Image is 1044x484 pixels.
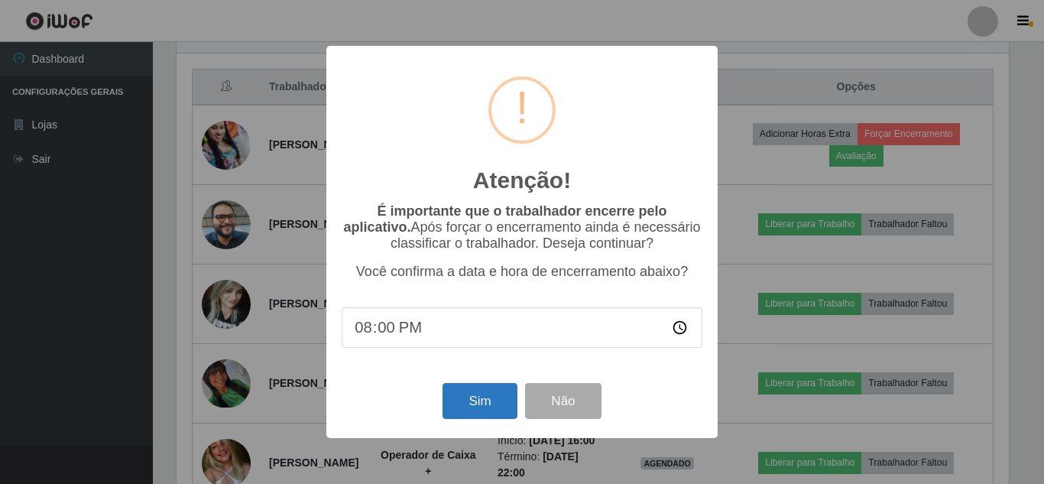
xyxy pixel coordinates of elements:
[342,203,702,252] p: Após forçar o encerramento ainda é necessário classificar o trabalhador. Deseja continuar?
[525,383,601,419] button: Não
[473,167,571,194] h2: Atenção!
[342,264,702,280] p: Você confirma a data e hora de encerramento abaixo?
[343,203,666,235] b: É importante que o trabalhador encerre pelo aplicativo.
[443,383,517,419] button: Sim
